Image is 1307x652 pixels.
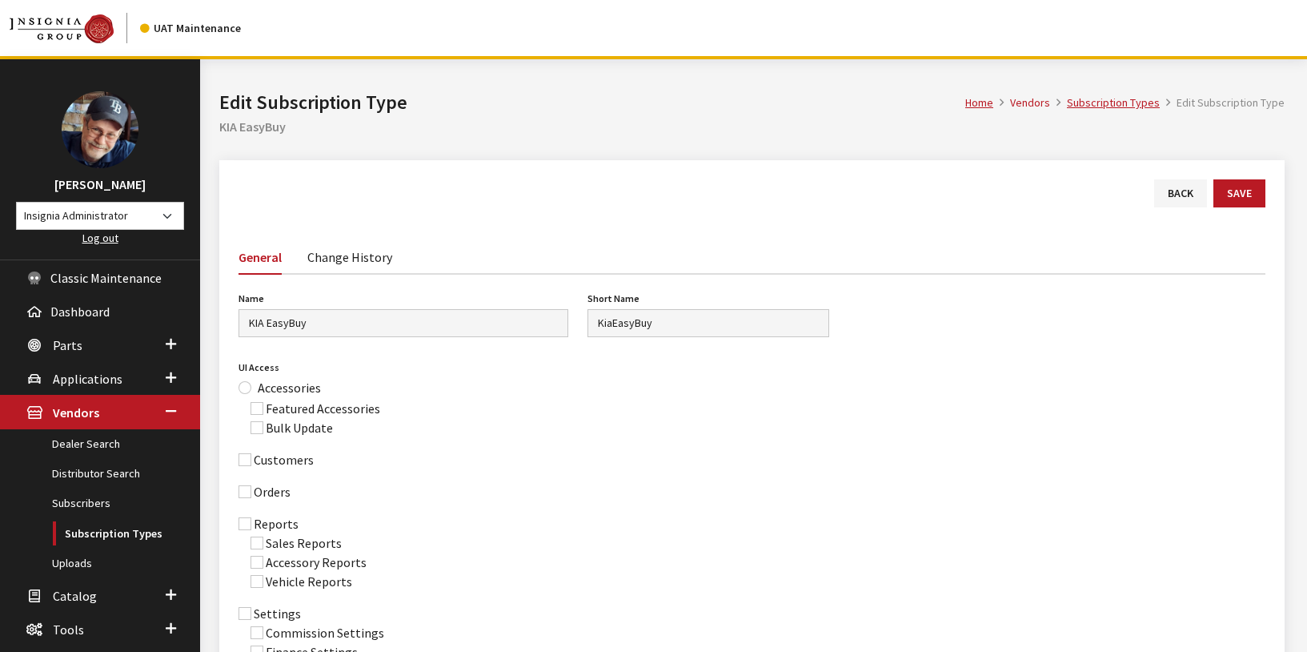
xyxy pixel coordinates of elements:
span: Parts [53,337,82,353]
li: Edit Subscription Type [1160,95,1285,111]
span: Catalog [53,588,97,604]
a: Home [965,95,993,110]
span: Dashboard [50,304,110,320]
span: Applications [53,371,122,387]
label: Reports [254,514,299,533]
h2: KIA EasyBuy [219,117,1285,136]
label: UI Access [239,360,279,375]
span: Tools [53,622,84,638]
h3: [PERSON_NAME] [16,175,184,194]
a: Insignia Group logo [10,13,140,43]
label: Customers [254,450,314,469]
a: Log out [82,231,118,245]
li: Vendors [993,95,1050,111]
label: Settings [254,604,301,623]
a: Subscription Types [1067,95,1160,110]
label: Short Name [587,292,639,306]
label: Accessories [258,378,321,397]
label: Sales Reports [266,533,342,553]
a: Back [1154,179,1207,207]
label: Vehicle Reports [266,572,352,591]
a: General [239,239,282,275]
label: Name [239,292,264,306]
span: Classic Maintenance [50,270,162,286]
label: Orders [254,482,291,501]
label: Bulk Update [266,418,333,437]
label: Featured Accessories [266,399,380,418]
img: Ray Goodwin [62,91,138,168]
div: UAT Maintenance [140,20,241,37]
label: Accessory Reports [266,553,367,572]
h1: Edit Subscription Type [219,88,965,117]
img: Catalog Maintenance [10,14,114,43]
span: Vendors [53,405,99,421]
label: Commission Settings [266,623,384,642]
button: Save [1213,179,1265,207]
a: Change History [307,239,392,273]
